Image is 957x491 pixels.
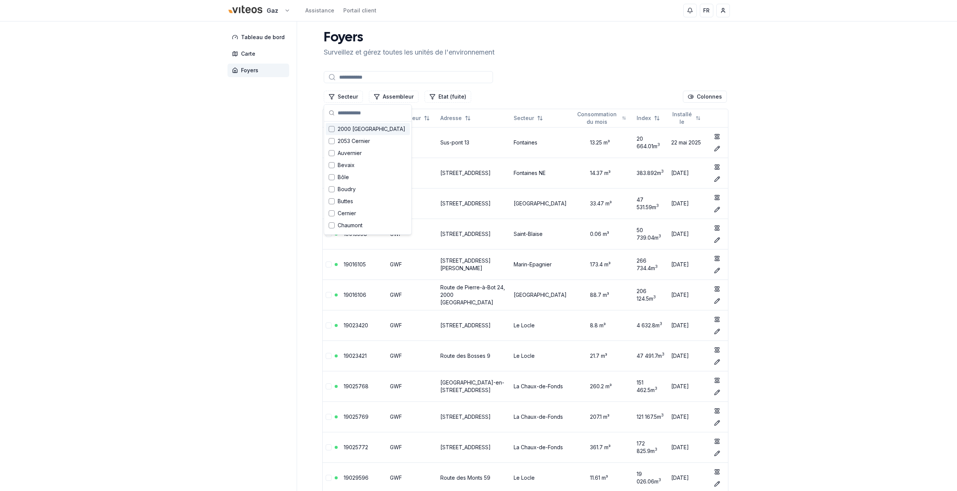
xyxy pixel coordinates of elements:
span: 2053 Cernier [338,137,370,145]
a: 19023421 [344,353,367,359]
a: Carte [227,47,292,61]
a: 19016105 [344,261,366,268]
td: GWF [387,158,437,188]
a: 19016106 [344,292,366,298]
div: 121 167.5 m [637,413,665,421]
td: [DATE] [668,249,708,280]
span: Adresse [440,114,462,122]
td: Saint-Blaise [511,219,572,249]
td: GWF [387,401,437,432]
td: La Chaux-de-Fonds [511,371,572,401]
button: Filtrer les lignes [324,91,363,103]
button: Sélectionner la ligne [326,292,332,298]
a: [GEOGRAPHIC_DATA]-en-[STREET_ADDRESS] [440,379,504,393]
td: GWF [387,371,437,401]
span: Bevaix [338,161,355,169]
div: 19 026.06 m [637,470,665,485]
div: 13.25 m³ [575,139,631,146]
button: Not sorted. Click to sort ascending. [436,112,475,124]
div: 4 632.8 m [637,322,665,329]
span: Consommation du mois [575,111,619,126]
td: [DATE] [668,280,708,310]
a: 19029596 [344,474,369,481]
a: 19023420 [344,322,368,328]
td: [GEOGRAPHIC_DATA] [511,280,572,310]
sup: 3 [655,264,658,269]
div: 361.7 m³ [575,444,631,451]
td: La Chaux-de-Fonds [511,401,572,432]
span: 2000 [GEOGRAPHIC_DATA] [338,125,405,133]
span: Chézard-St-Martin [338,234,384,241]
button: Not sorted. Click to sort ascending. [509,112,548,124]
div: 206 124.5 m [637,287,665,303]
span: FR [703,7,710,14]
button: Sélectionner la ligne [326,383,332,389]
div: 21.7 m³ [575,352,631,360]
button: Filtrer les lignes [425,91,471,103]
a: Route de Pierre-à-Bot 24, 2000 [GEOGRAPHIC_DATA] [440,284,505,306]
span: Auvernier [338,149,362,157]
td: Marin-Epagnier [511,249,572,280]
sup: 3 [656,203,659,208]
td: GWF [387,127,437,158]
td: [DATE] [668,341,708,371]
td: [DATE] [668,158,708,188]
div: 207.1 m³ [575,413,631,421]
td: Le Locle [511,310,572,341]
span: Buttes [338,198,353,205]
sup: 3 [655,447,657,452]
button: FR [700,4,713,17]
sup: 3 [658,477,661,482]
td: GWF [387,341,437,371]
a: Route des Bosses 9 [440,353,490,359]
td: Fontaines NE [511,158,572,188]
sup: 3 [660,321,662,326]
sup: 3 [662,352,664,357]
td: [DATE] [668,219,708,249]
td: GWF [387,219,437,249]
td: [DATE] [668,432,708,462]
button: Not sorted. Click to sort ascending. [570,112,631,124]
td: GWF [387,310,437,341]
span: Gaz [267,6,278,15]
div: 47 531.59 m [637,196,665,211]
td: [DATE] [668,401,708,432]
a: 19013598 [344,231,367,237]
a: 19025772 [344,444,368,450]
span: Chaumont [338,222,362,229]
div: 151 462.5 m [637,379,665,394]
td: GWF [387,249,437,280]
span: Index [637,114,651,122]
div: 33.47 m³ [575,200,631,207]
p: Surveillez et gérez toutes les unités de l'environnement [324,47,494,58]
h1: Foyers [324,30,494,46]
div: 383.892 m [637,169,665,177]
div: 47 491.7 m [637,352,665,360]
td: La Chaux-de-Fonds [511,432,572,462]
td: GWF [387,432,437,462]
button: Sélectionner la ligne [326,353,332,359]
span: Foyers [241,67,258,74]
sup: 3 [661,413,664,418]
div: 173.4 m³ [575,261,631,268]
a: [STREET_ADDRESS] [440,200,491,207]
button: Filtrer les lignes [369,91,419,103]
span: Secteur [514,114,534,122]
span: Installé le [671,111,693,126]
button: Sélectionner la ligne [326,414,332,420]
a: Portail client [343,7,376,14]
td: GWF [387,188,437,219]
span: Carte [241,50,255,58]
sup: 3 [655,386,657,391]
button: Not sorted. Click to sort ascending. [632,112,664,124]
sup: 3 [661,169,664,174]
td: [DATE] [668,188,708,219]
button: Cocher les colonnes [683,91,727,103]
div: 8.8 m³ [575,322,631,329]
sup: 3 [657,142,660,147]
a: 19025768 [344,383,369,389]
td: [GEOGRAPHIC_DATA] [511,188,572,219]
a: Assistance [305,7,334,14]
a: [STREET_ADDRESS] [440,444,491,450]
td: 22 mai 2025 [668,127,708,158]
